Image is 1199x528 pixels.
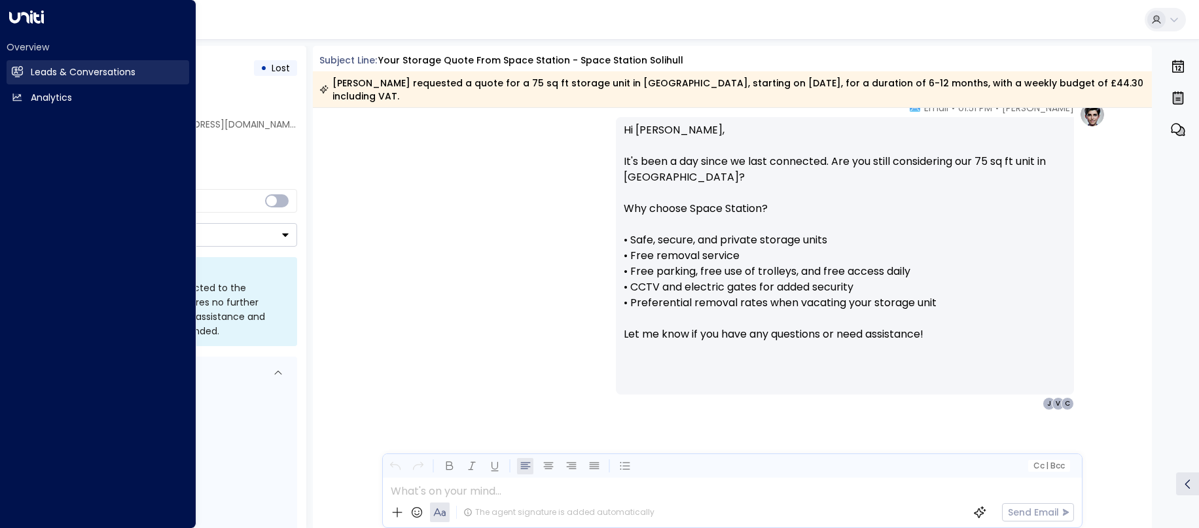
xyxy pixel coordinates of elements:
[319,54,377,67] span: Subject Line:
[260,56,267,80] div: •
[7,86,189,110] a: Analytics
[1052,397,1065,410] div: V
[952,101,955,114] span: •
[1033,461,1064,470] span: Cc Bcc
[7,41,189,54] h2: Overview
[463,506,654,518] div: The agent signature is added automatically
[31,65,135,79] h2: Leads & Conversations
[1043,397,1056,410] div: J
[272,62,290,75] span: Lost
[995,101,999,114] span: •
[1046,461,1048,470] span: |
[1079,101,1105,128] img: profile-logo.png
[410,458,426,474] button: Redo
[624,122,1066,389] p: Hi [PERSON_NAME], It's been a day since we last connected. Are you still considering our 75 sq ft...
[1028,460,1069,472] button: Cc|Bcc
[387,458,403,474] button: Undo
[7,60,189,84] a: Leads & Conversations
[1061,397,1074,410] div: C
[378,54,683,67] div: Your storage quote from Space Station - Space Station Solihull
[1002,101,1074,114] span: [PERSON_NAME]
[319,77,1145,103] div: [PERSON_NAME] requested a quote for a 75 sq ft storage unit in [GEOGRAPHIC_DATA], starting on [DA...
[958,101,992,114] span: 01:51 PM
[31,91,72,105] h2: Analytics
[924,101,948,114] span: Email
